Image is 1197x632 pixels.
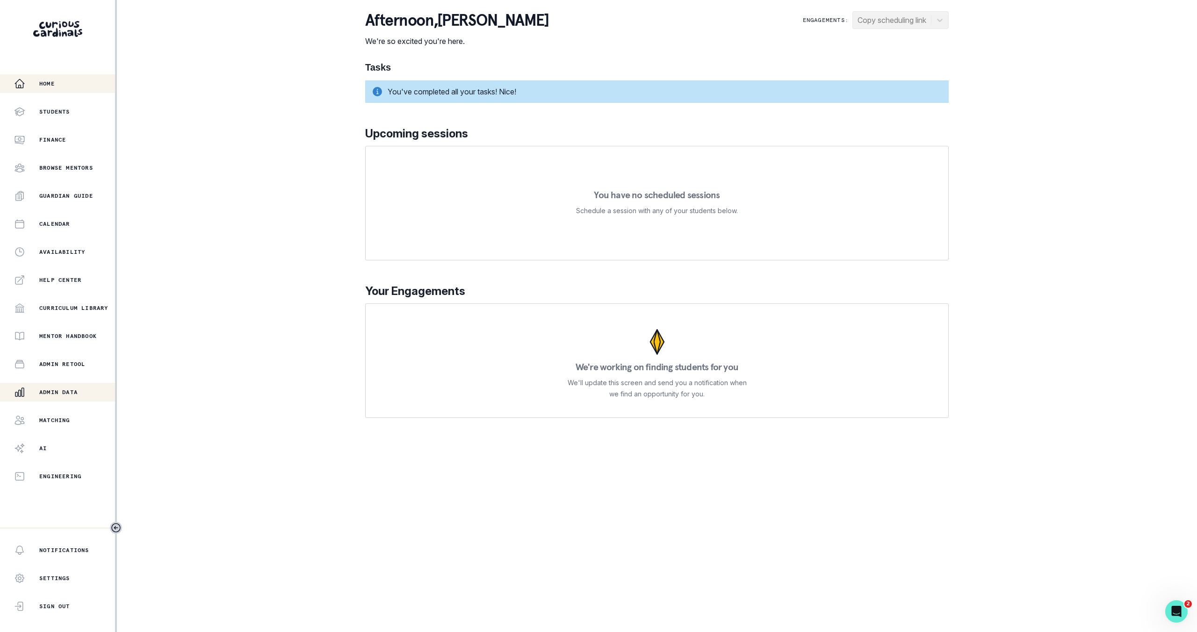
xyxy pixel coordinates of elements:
[39,575,70,582] p: Settings
[576,362,738,372] p: We're working on finding students for you
[39,192,93,200] p: Guardian Guide
[39,136,66,144] p: Finance
[803,16,849,24] p: Engagements:
[39,80,55,87] p: Home
[1165,600,1188,623] iframe: Intercom live chat
[365,125,949,142] p: Upcoming sessions
[365,80,949,103] div: You've completed all your tasks! Nice!
[39,332,97,340] p: Mentor Handbook
[39,108,70,115] p: Students
[110,522,122,534] button: Toggle sidebar
[365,11,549,30] p: afternoon , [PERSON_NAME]
[39,220,70,228] p: Calendar
[39,164,93,172] p: Browse Mentors
[39,546,89,554] p: Notifications
[39,360,85,368] p: Admin Retool
[365,62,949,73] h1: Tasks
[39,276,81,284] p: Help Center
[567,377,747,400] p: We'll update this screen and send you a notification when we find an opportunity for you.
[365,283,949,300] p: Your Engagements
[33,21,82,37] img: Curious Cardinals Logo
[594,190,720,200] p: You have no scheduled sessions
[576,205,738,216] p: Schedule a session with any of your students below.
[39,417,70,424] p: Matching
[39,603,70,610] p: Sign Out
[39,473,81,480] p: Engineering
[39,248,85,256] p: Availability
[39,304,108,312] p: Curriculum Library
[39,445,47,452] p: AI
[365,36,549,47] p: We're so excited you're here.
[1184,600,1192,608] span: 2
[39,388,78,396] p: Admin Data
